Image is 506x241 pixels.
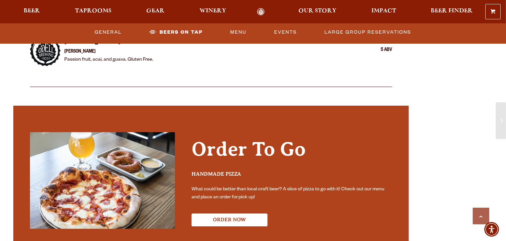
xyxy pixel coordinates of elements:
[30,132,175,229] img: Internal Promo Images
[200,8,226,14] span: Winery
[294,8,341,16] a: Our Story
[298,8,337,14] span: Our Story
[272,25,300,40] a: Events
[249,8,273,16] a: Odell Home
[473,208,489,224] a: Scroll to top
[371,8,396,14] span: Impact
[192,186,392,202] p: What could be better than local craft beer? A slice of pizza to go with it! Check out our menu an...
[65,56,154,64] p: Passion fruit, acai, and guava. Gluten Free.
[426,8,477,16] a: Beer Finder
[359,46,392,55] div: 5 ABV
[71,8,116,16] a: Taprooms
[24,8,40,14] span: Beer
[192,171,392,183] h3: Handmade Pizza
[431,8,473,14] span: Beer Finder
[192,138,392,167] h2: Order To Go
[146,8,165,14] span: Gear
[322,25,414,40] a: Large Group Reservations
[30,35,61,66] img: Item Thumbnail
[75,8,112,14] span: Taprooms
[147,25,206,40] a: Beers On Tap
[195,8,231,16] a: Winery
[484,222,499,237] div: Accessibility Menu
[228,25,250,40] a: Menu
[142,8,169,16] a: Gear
[367,8,400,16] a: Impact
[92,25,125,40] a: General
[65,48,154,56] p: [PERSON_NAME]
[20,8,45,16] a: Beer
[192,213,267,226] button: Order Now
